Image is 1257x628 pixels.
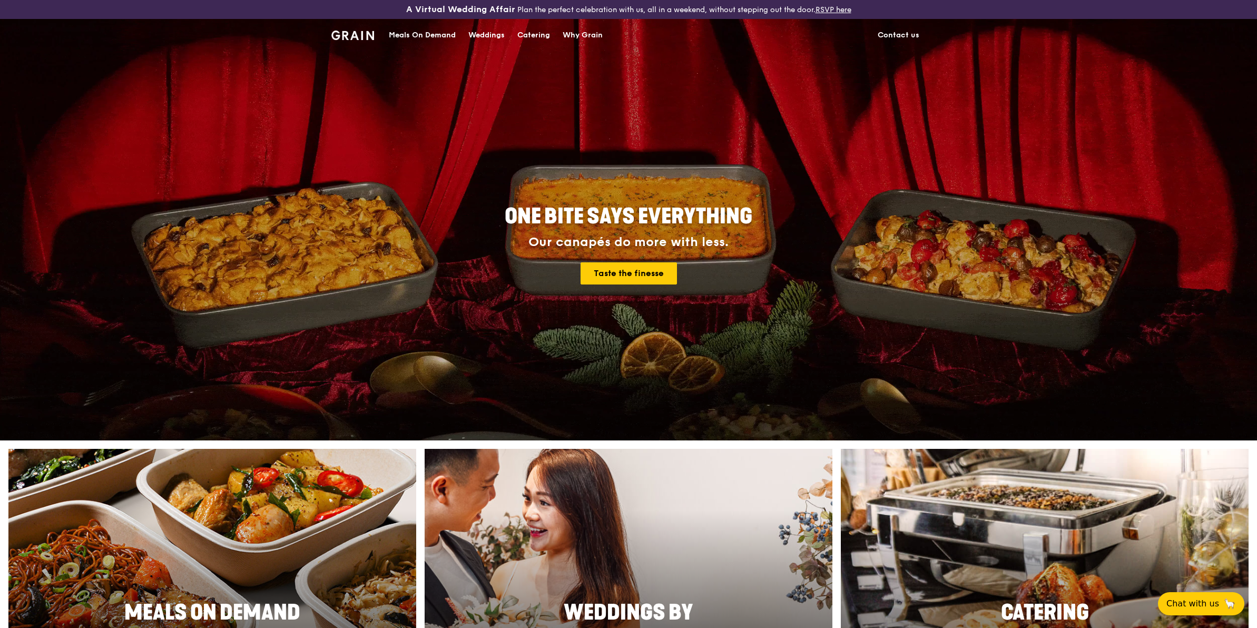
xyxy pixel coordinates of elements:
[439,235,818,250] div: Our canapés do more with less.
[389,19,456,51] div: Meals On Demand
[325,4,932,15] div: Plan the perfect celebration with us, all in a weekend, without stepping out the door.
[1158,592,1244,615] button: Chat with us🦙
[1223,597,1236,610] span: 🦙
[556,19,609,51] a: Why Grain
[124,600,300,625] span: Meals On Demand
[563,19,603,51] div: Why Grain
[1166,597,1219,610] span: Chat with us
[462,19,511,51] a: Weddings
[581,262,677,284] a: Taste the finesse
[871,19,926,51] a: Contact us
[331,31,374,40] img: Grain
[406,4,515,15] h3: A Virtual Wedding Affair
[511,19,556,51] a: Catering
[816,5,851,14] a: RSVP here
[331,18,374,50] a: GrainGrain
[1001,600,1089,625] span: Catering
[517,19,550,51] div: Catering
[505,204,752,229] span: ONE BITE SAYS EVERYTHING
[468,19,505,51] div: Weddings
